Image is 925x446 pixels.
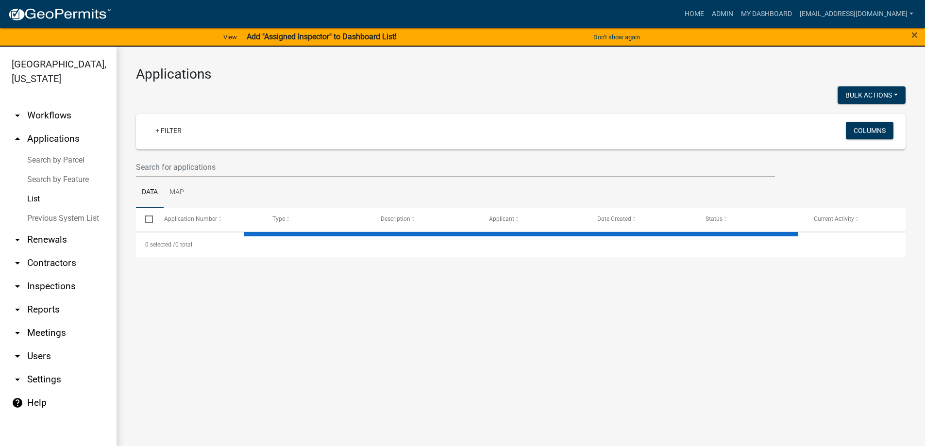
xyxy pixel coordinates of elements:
span: × [911,28,918,42]
datatable-header-cell: Current Activity [805,208,913,231]
i: arrow_drop_down [12,327,23,339]
datatable-header-cell: Select [136,208,154,231]
i: arrow_drop_down [12,281,23,292]
i: arrow_drop_up [12,133,23,145]
i: help [12,397,23,409]
button: Close [911,29,918,41]
span: Status [706,215,723,222]
a: + Filter [148,122,189,139]
a: Admin [708,5,737,23]
span: Description [381,215,410,222]
i: arrow_drop_down [12,257,23,269]
strong: Add "Assigned Inspector" to Dashboard List! [247,32,397,41]
datatable-header-cell: Description [371,208,480,231]
button: Columns [846,122,893,139]
datatable-header-cell: Status [696,208,805,231]
span: Applicant [489,215,514,222]
span: Type [272,215,285,222]
a: View [219,29,241,45]
a: Home [681,5,708,23]
span: 0 selected / [145,241,175,248]
datatable-header-cell: Date Created [588,208,696,231]
i: arrow_drop_down [12,234,23,246]
button: Don't show again [589,29,644,45]
i: arrow_drop_down [12,374,23,385]
i: arrow_drop_down [12,350,23,362]
button: Bulk Actions [838,86,906,104]
datatable-header-cell: Applicant [480,208,588,231]
h3: Applications [136,66,906,83]
span: Date Created [597,215,631,222]
span: Application Number [164,215,217,222]
a: Data [136,177,164,208]
datatable-header-cell: Type [263,208,371,231]
a: Map [164,177,190,208]
div: 0 total [136,232,906,257]
input: Search for applications [136,157,775,177]
a: [EMAIL_ADDRESS][DOMAIN_NAME] [796,5,917,23]
i: arrow_drop_down [12,304,23,315]
span: Current Activity [814,215,854,222]
datatable-header-cell: Application Number [154,208,263,231]
i: arrow_drop_down [12,110,23,121]
a: My Dashboard [737,5,796,23]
